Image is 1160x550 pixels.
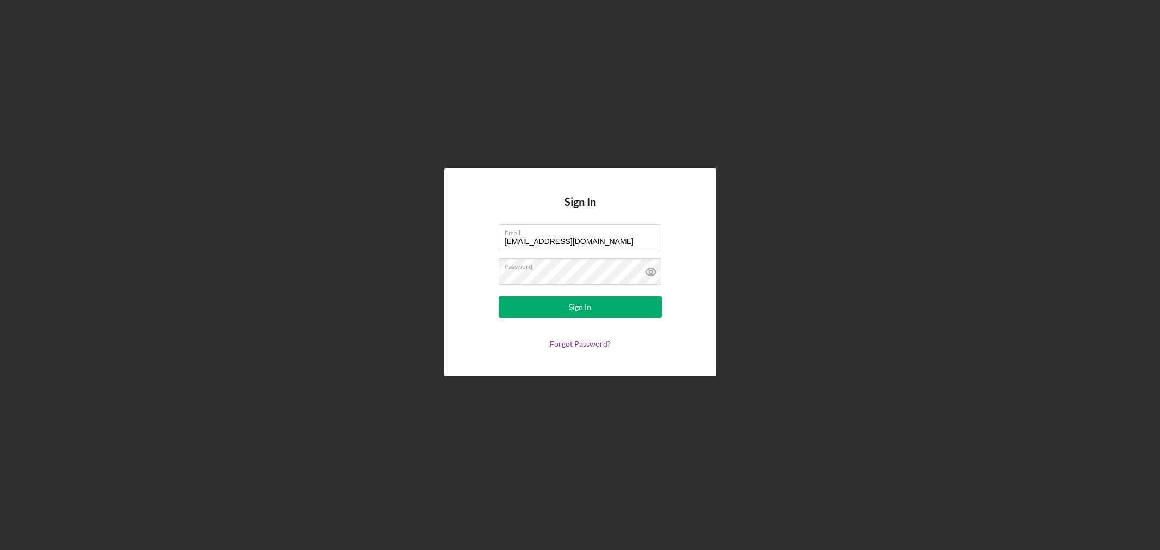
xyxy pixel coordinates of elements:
div: Sign In [569,296,591,318]
button: Sign In [499,296,662,318]
label: Password [505,259,661,271]
h4: Sign In [565,196,596,224]
label: Email [505,225,661,237]
a: Forgot Password? [550,339,611,348]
